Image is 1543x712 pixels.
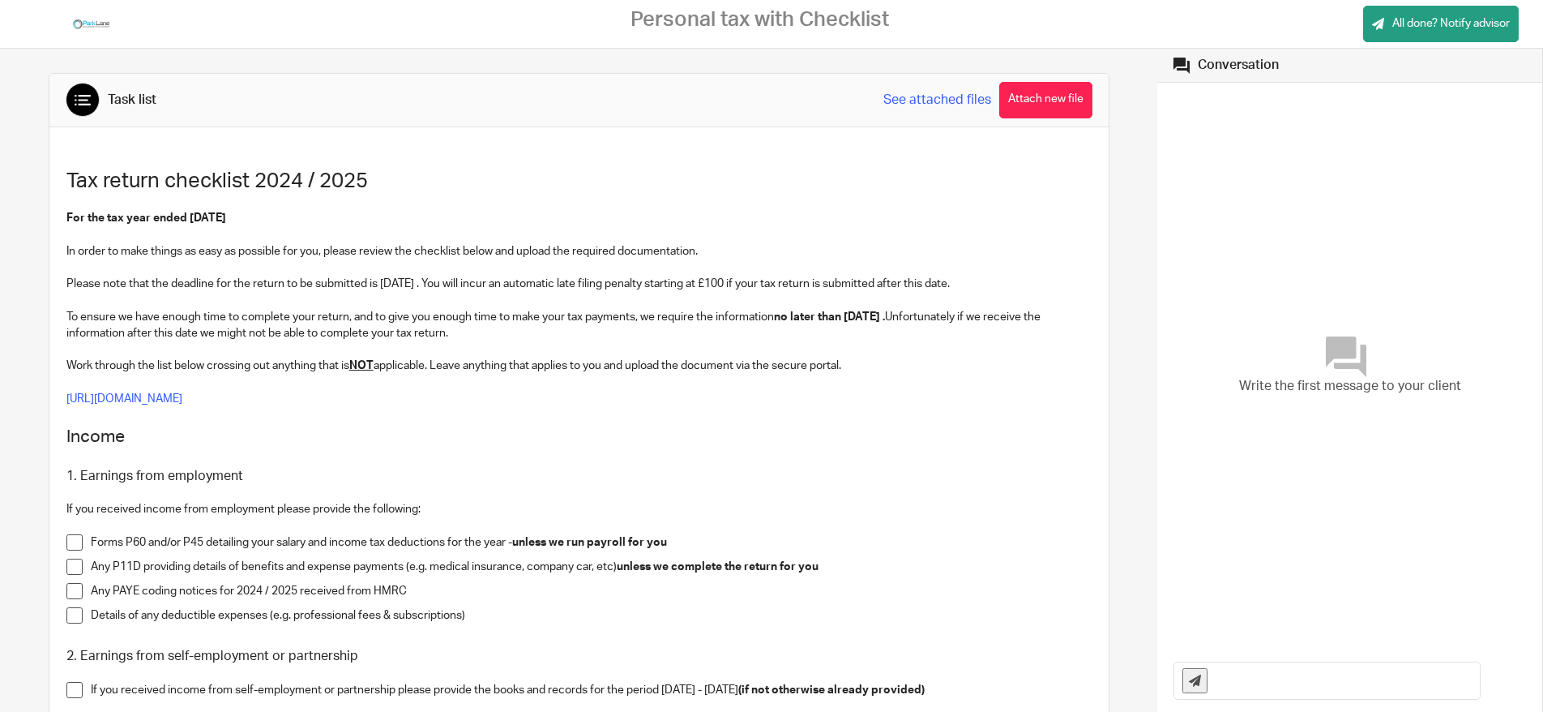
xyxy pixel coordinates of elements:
[66,501,1092,517] p: If you received income from employment please provide the following:
[512,537,667,548] strong: unless we run payroll for you
[91,682,1092,698] p: If you received income from self-employment or partnership please provide the books and records f...
[999,82,1092,118] button: Attach new file
[66,423,1092,451] h2: Income
[91,583,1092,599] p: Any PAYE coding notices for 2024 / 2025 received from HMRC
[66,212,226,224] strong: For the tax year ended [DATE]
[1239,377,1461,396] span: Write the first message to your client
[91,534,1092,551] p: Forms P60 and/or P45 detailing your salary and income tax deductions for the year -
[91,607,1092,624] p: Details of any deductible expenses (e.g. professional fees & subscriptions)
[774,311,885,323] strong: no later than [DATE] .
[66,358,1092,374] p: Work through the list below crossing out anything that is applicable. Leave anything that applies...
[66,276,1092,292] p: Please note that the deadline for the return to be submitted is [DATE] . You will incur an automa...
[349,360,374,371] u: NOT
[738,684,925,696] strong: (if not otherwise already provided)
[1363,6,1519,42] a: All done? Notify advisor
[91,559,1092,575] p: Any P11D providing details of benefits and expense payments (e.g. medical insurance, company car,...
[66,393,182,405] a: [URL][DOMAIN_NAME]
[617,561,819,573] strong: unless we complete the return for you
[630,7,889,32] h2: Personal tax with Checklist
[1198,57,1279,74] div: Conversation
[66,243,1092,259] p: In order to make things as easy as possible for you, please review the checklist below and upload...
[883,91,991,109] a: See attached files
[108,92,156,109] div: Task list
[71,12,112,36] img: Park-Lane_9(72).jpg
[66,309,1092,342] p: To ensure we have enough time to complete your return, and to give you enough time to make your t...
[1392,15,1510,32] span: All done? Notify advisor
[66,169,1092,194] h1: Tax return checklist 2024 / 2025
[66,648,1092,665] h3: 2. Earnings from self-employment or partnership
[66,468,1092,485] h3: 1. Earnings from employment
